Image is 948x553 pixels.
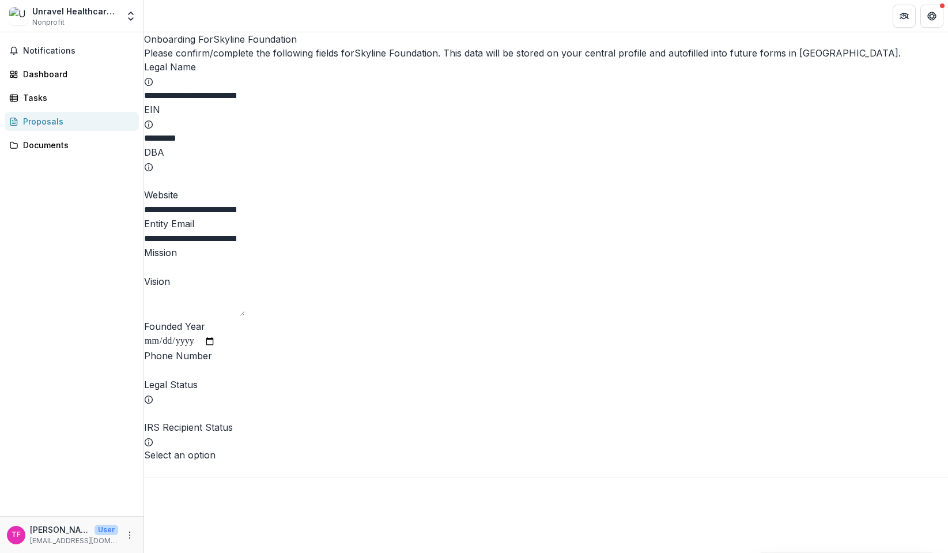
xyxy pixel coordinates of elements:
a: Dashboard [5,65,139,84]
div: Select an option [144,448,948,462]
div: Tyler Fox [12,531,21,539]
p: DBA [144,145,948,159]
p: Legal Status [144,378,948,392]
p: Legal Name [144,60,948,74]
button: Partners [893,5,916,28]
p: IRS Recipient Status [144,420,948,434]
button: Get Help [920,5,943,28]
div: Dashboard [23,68,130,80]
p: Onboarding For Skyline Foundation [144,32,948,46]
div: Proposals [23,115,130,127]
span: Notifications [23,46,134,56]
p: Entity Email [144,217,948,231]
img: Unravel Healthcare Alliance [9,7,28,25]
div: Documents [23,139,130,151]
p: Phone Number [144,349,948,363]
p: [PERSON_NAME] [30,524,90,536]
p: User [95,525,118,535]
a: Proposals [5,112,139,131]
div: Unravel Healthcare Alliance [32,5,118,17]
p: Vision [144,274,948,288]
p: Mission [144,246,948,259]
h4: Please confirm/complete the following fields for Skyline Foundation . This data will be stored on... [144,46,948,60]
div: Tasks [23,92,130,104]
button: Open entity switcher [123,5,139,28]
p: EIN [144,103,948,116]
a: Tasks [5,88,139,107]
p: Website [144,188,948,202]
button: Notifications [5,42,139,60]
span: Nonprofit [32,17,65,28]
p: [EMAIL_ADDRESS][DOMAIN_NAME] [30,536,118,546]
p: Founded Year [144,319,948,333]
button: More [123,528,137,542]
a: Documents [5,136,139,155]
